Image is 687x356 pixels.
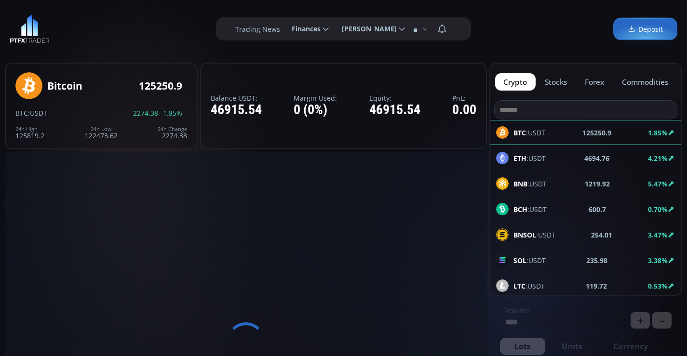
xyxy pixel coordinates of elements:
span: :USDT [513,153,546,163]
a: Deposit [613,18,677,40]
div: 125819.2 [15,126,44,139]
div: 2274.38 [158,126,187,139]
b: 0.70% [648,205,668,214]
button: stocks [537,73,576,91]
b: 5.47% [648,179,668,188]
b: 235.98 [586,255,607,265]
div: 24h Low [85,126,118,132]
button: forex [577,73,613,91]
button: crypto [495,73,536,91]
span: :USDT [513,281,545,291]
b: 0.53% [648,281,668,290]
label: Trading News [235,24,280,34]
label: PnL: [452,94,476,102]
b: 119.72 [586,281,607,291]
div: 122473.62 [85,126,118,139]
label: Margin Used: [294,94,337,102]
div: 46915.54 [369,103,420,118]
b: SOL [513,256,526,265]
span: :USDT [513,255,546,265]
span: :USDT [513,179,547,189]
span: 2274.38 [133,109,158,117]
div: 24h Change [158,126,187,132]
div: 0 (0%) [294,103,337,118]
label: Equity: [369,94,420,102]
span: BTC [15,108,28,118]
label: Balance USDT: [211,94,262,102]
span: 1.85% [163,109,182,117]
b: ETH [513,154,526,163]
b: 600.7 [589,204,606,214]
span: [PERSON_NAME] [335,19,397,39]
b: 3.47% [648,230,668,239]
button: commodities [613,73,676,91]
span: :USDT [28,108,47,118]
div: 46915.54 [211,103,262,118]
b: 4694.76 [584,153,609,163]
b: BNB [513,179,527,188]
img: LOGO [10,14,50,43]
b: 1219.92 [585,179,610,189]
b: 3.38% [648,256,668,265]
span: Finances [285,19,321,39]
span: Deposit [628,24,663,34]
span: :USDT [513,204,547,214]
div: 24h High [15,126,44,132]
b: BNSOL [513,230,536,239]
b: 254.01 [591,230,612,240]
b: BCH [513,205,527,214]
div: 125250.9 [139,80,182,92]
div: Bitcoin [47,80,82,92]
span: :USDT [513,230,555,240]
b: 4.21% [648,154,668,163]
div: 0.00 [452,103,476,118]
b: LTC [513,281,525,290]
